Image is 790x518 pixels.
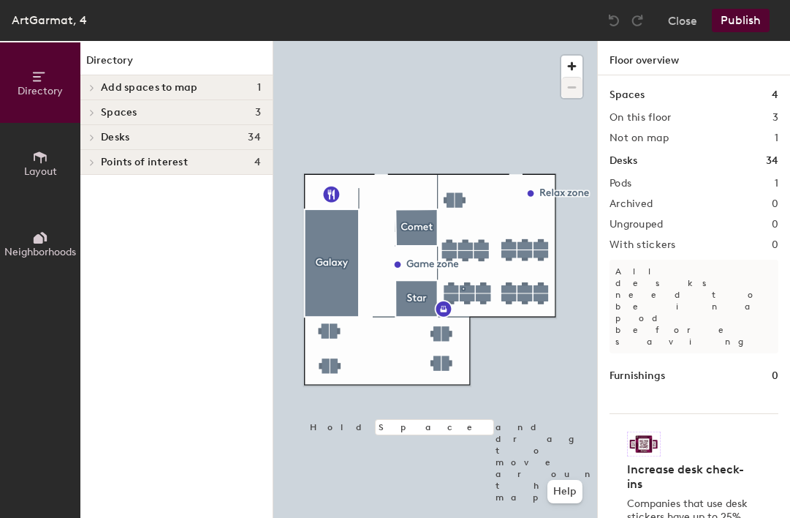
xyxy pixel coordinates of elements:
h1: Spaces [609,87,645,103]
img: Sticker logo [627,432,661,457]
h2: Not on map [609,132,669,144]
span: Neighborhoods [4,246,76,258]
span: 34 [248,132,261,143]
span: Add spaces to map [101,82,198,94]
button: Close [668,9,697,32]
span: 1 [257,82,261,94]
h2: Ungrouped [609,219,664,230]
h2: 1 [775,178,778,189]
h1: Furnishings [609,368,665,384]
h2: With stickers [609,239,676,251]
img: Redo [630,13,645,28]
button: Help [547,480,582,503]
span: Points of interest [101,157,188,168]
p: All desks need to be in a pod before saving [609,260,778,353]
h2: On this floor [609,112,672,124]
h2: Archived [609,198,653,210]
span: 3 [255,107,261,119]
h4: Increase desk check-ins [627,462,752,492]
span: 4 [254,157,261,168]
div: ArtGarmat, 4 [12,11,87,29]
h2: 3 [772,112,778,124]
h1: 4 [772,87,778,103]
h1: 0 [772,368,778,384]
span: Layout [24,165,57,178]
h2: Pods [609,178,631,189]
h2: 0 [772,239,778,251]
h2: 0 [772,198,778,210]
img: Undo [607,13,621,28]
button: Publish [712,9,770,32]
h1: Directory [80,53,273,75]
span: Directory [18,85,63,97]
span: Spaces [101,107,137,119]
span: Desks [101,132,129,143]
h1: Floor overview [598,41,790,75]
h1: 34 [766,153,778,169]
h2: 1 [775,132,778,144]
h1: Desks [609,153,637,169]
h2: 0 [772,219,778,230]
